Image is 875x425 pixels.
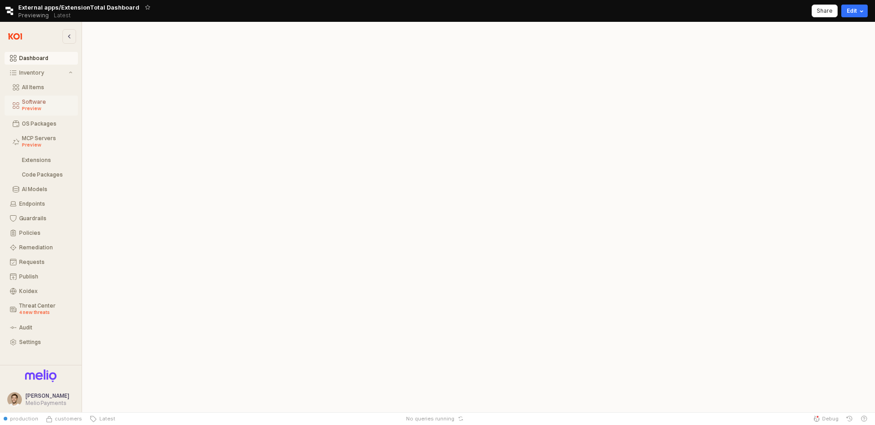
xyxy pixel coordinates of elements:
button: Add app to favorites [143,3,152,12]
div: Policies [19,230,72,236]
div: Preview [22,142,72,149]
button: Releases and History [49,9,76,22]
button: Dashboard [5,52,78,65]
button: OS Packages [5,117,78,130]
button: All Items [5,81,78,94]
button: Share app [812,5,838,17]
span: Debug [822,415,839,422]
button: Software [5,96,78,116]
div: Publish [19,273,72,280]
button: Code Packages [5,168,78,181]
div: All Items [22,84,72,91]
div: Guardrails [19,215,72,222]
div: Audit [19,324,72,331]
button: Endpoints [5,197,78,210]
button: Latest [86,412,119,425]
button: Policies [5,227,78,239]
button: Settings [5,336,78,349]
button: Debug [809,412,842,425]
div: Previewing Latest [18,9,76,22]
button: Threat Center [5,299,78,319]
button: History [842,412,857,425]
div: Settings [19,339,72,345]
button: Source Control [42,412,86,425]
div: Endpoints [19,201,72,207]
button: Edit [841,5,868,17]
div: Requests [19,259,72,265]
button: MCP Servers [5,132,78,152]
div: Software [22,99,72,112]
div: AI Models [22,186,72,192]
button: Reset app state [456,416,465,421]
div: Remediation [19,244,72,251]
button: Audit [5,321,78,334]
button: Requests [5,256,78,268]
span: External apps/ExtensionTotal Dashboard [18,3,139,12]
div: Threat Center [19,303,72,316]
button: Remediation [5,241,78,254]
button: Koidex [5,285,78,298]
div: Koidex [19,288,72,294]
span: Previewing [18,11,49,20]
div: Extensions [22,157,72,163]
button: Publish [5,270,78,283]
iframe: DashboardPage [82,22,875,412]
button: Extensions [5,154,78,167]
main: App Frame [82,22,875,412]
button: Help [857,412,871,425]
span: [PERSON_NAME] [26,392,69,399]
div: 4 new threats [19,309,72,316]
div: Code Packages [22,172,72,178]
span: Latest [97,415,115,422]
div: OS Packages [22,121,72,127]
div: Dashboard [19,55,72,61]
div: Melio Payments [26,400,69,407]
div: Inventory [19,70,67,76]
button: Inventory [5,66,78,79]
span: customers [55,415,82,422]
span: production [10,415,38,422]
div: MCP Servers [22,135,72,149]
span: No queries running [406,415,454,422]
p: Share [817,7,833,15]
div: Preview [22,105,72,112]
p: Latest [54,12,71,19]
button: Guardrails [5,212,78,225]
button: AI Models [5,183,78,196]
